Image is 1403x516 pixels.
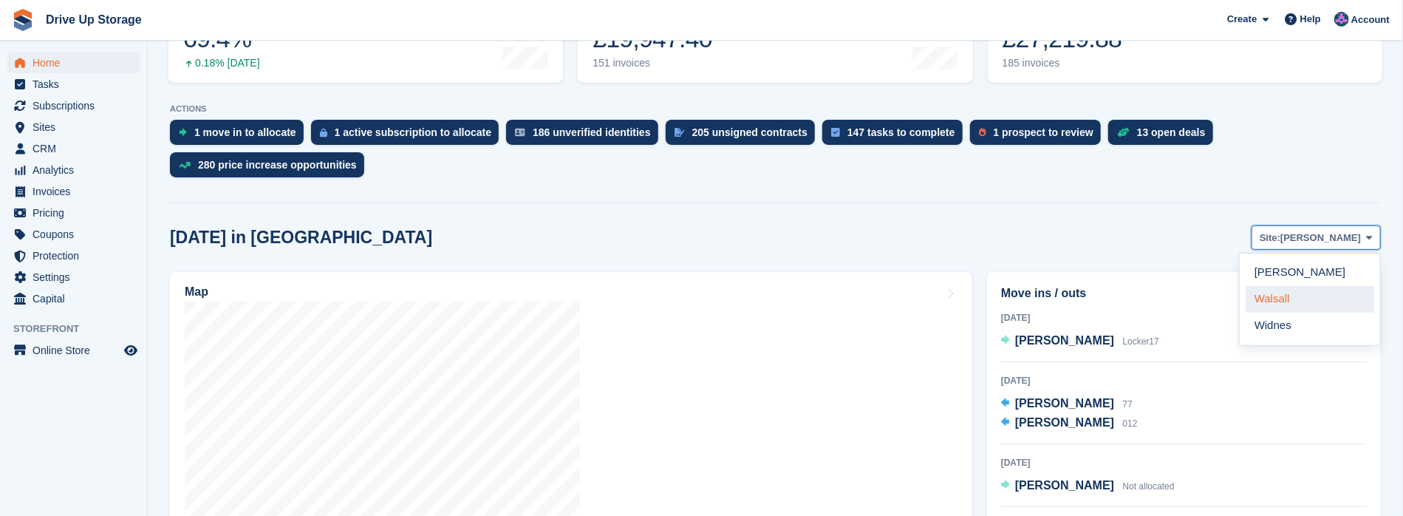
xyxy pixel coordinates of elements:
[33,245,121,266] span: Protection
[320,128,327,138] img: active_subscription_to_allocate_icon-d502201f5373d7db506a760aba3b589e785aa758c864c3986d89f69b8ff3...
[1001,456,1367,469] div: [DATE]
[40,7,148,32] a: Drive Up Storage
[1015,397,1114,410] span: [PERSON_NAME]
[33,74,121,95] span: Tasks
[7,288,140,309] a: menu
[33,160,121,180] span: Analytics
[994,126,1093,138] div: 1 prospect to review
[33,52,121,73] span: Home
[7,95,140,116] a: menu
[1001,311,1367,325] div: [DATE]
[33,117,121,138] span: Sites
[33,95,121,116] span: Subscriptions
[122,342,140,359] a: Preview store
[1227,12,1257,27] span: Create
[847,126,955,138] div: 147 tasks to complete
[185,285,208,299] h2: Map
[515,128,525,137] img: verify_identity-adf6edd0f0f0b5bbfe63781bf79b02c33cf7c696d77639b501bdc392416b5a36.svg
[13,322,147,336] span: Storefront
[7,224,140,245] a: menu
[1015,479,1114,492] span: [PERSON_NAME]
[33,267,121,288] span: Settings
[33,138,121,159] span: CRM
[1252,225,1381,250] button: Site: [PERSON_NAME]
[7,117,140,138] a: menu
[1351,13,1390,27] span: Account
[1280,231,1361,245] span: [PERSON_NAME]
[1001,414,1138,433] a: [PERSON_NAME] 012
[12,9,34,31] img: stora-icon-8386f47178a22dfd0bd8f6a31ec36ba5ce8667c1dd55bd0f319d3a0aa187defe.svg
[1003,57,1122,69] div: 185 invoices
[33,340,121,361] span: Online Store
[970,120,1108,152] a: 1 prospect to review
[1246,259,1374,286] a: [PERSON_NAME]
[1137,126,1206,138] div: 13 open deals
[7,138,140,159] a: menu
[179,162,191,169] img: price_increase_opportunities-93ffe204e8149a01c8c9dc8f82e8f89637d9d84a8eef4429ea346261dce0b2c0.svg
[7,52,140,73] a: menu
[1001,374,1367,387] div: [DATE]
[33,203,121,223] span: Pricing
[1123,336,1159,347] span: Locker17
[1246,313,1374,339] a: Widnes
[33,181,121,202] span: Invoices
[1123,481,1175,492] span: Not allocated
[1015,416,1114,429] span: [PERSON_NAME]
[194,126,296,138] div: 1 move in to allocate
[506,120,666,152] a: 186 unverified identities
[7,245,140,266] a: menu
[183,57,260,69] div: 0.18% [DATE]
[1015,334,1114,347] span: [PERSON_NAME]
[979,128,986,137] img: prospect-51fa495bee0391a8d652442698ab0144808aea92771e9ea1ae160a38d050c398.svg
[533,126,651,138] div: 186 unverified identities
[179,128,187,137] img: move_ins_to_allocate_icon-fdf77a2bb77ea45bf5b3d319d69a93e2d87916cf1d5bf7949dd705db3b84f3ca.svg
[7,340,140,361] a: menu
[1001,332,1159,351] a: [PERSON_NAME] Locker17
[1001,395,1133,414] a: [PERSON_NAME] 77
[1260,231,1280,245] span: Site:
[335,126,491,138] div: 1 active subscription to allocate
[198,159,357,171] div: 280 price increase opportunities
[7,160,140,180] a: menu
[1117,127,1130,138] img: deal-1b604bf984904fb50ccaf53a9ad4b4a5d6e5aea283cecdc64d6e3604feb123c2.svg
[170,228,432,248] h2: [DATE] in [GEOGRAPHIC_DATA]
[7,74,140,95] a: menu
[311,120,506,152] a: 1 active subscription to allocate
[7,267,140,288] a: menu
[666,120,822,152] a: 205 unsigned contracts
[1001,477,1175,496] a: [PERSON_NAME] Not allocated
[7,203,140,223] a: menu
[675,128,685,137] img: contract_signature_icon-13c848040528278c33f63329250d36e43548de30e8caae1d1a13099fd9432cc5.svg
[1123,399,1133,410] span: 77
[170,120,311,152] a: 1 move in to allocate
[1246,286,1374,313] a: Walsall
[33,224,121,245] span: Coupons
[831,128,840,137] img: task-75834270c22a3079a89374b754ae025e5fb1db73e45f91037f5363f120a921f8.svg
[7,181,140,202] a: menu
[170,152,372,185] a: 280 price increase opportunities
[822,120,970,152] a: 147 tasks to complete
[1300,12,1321,27] span: Help
[1001,285,1367,302] h2: Move ins / outs
[170,104,1381,114] p: ACTIONS
[1108,120,1221,152] a: 13 open deals
[1334,12,1349,27] img: Andy
[1123,418,1138,429] span: 012
[692,126,808,138] div: 205 unsigned contracts
[33,288,121,309] span: Capital
[593,57,712,69] div: 151 invoices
